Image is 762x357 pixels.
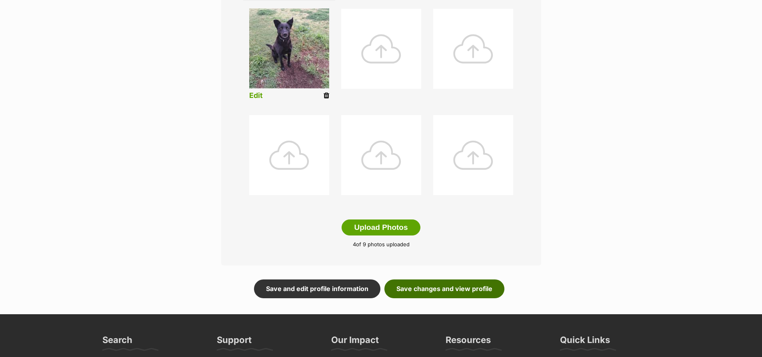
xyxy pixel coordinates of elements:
a: Save changes and view profile [384,279,504,298]
h3: Resources [446,334,491,350]
p: of 9 photos uploaded [233,241,529,249]
span: 4 [353,241,356,247]
h3: Quick Links [560,334,610,350]
a: Save and edit profile information [254,279,380,298]
h3: Our Impact [331,334,379,350]
img: listing photo [249,8,329,88]
button: Upload Photos [342,219,420,235]
h3: Support [217,334,252,350]
a: Edit [249,92,263,100]
h3: Search [102,334,132,350]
